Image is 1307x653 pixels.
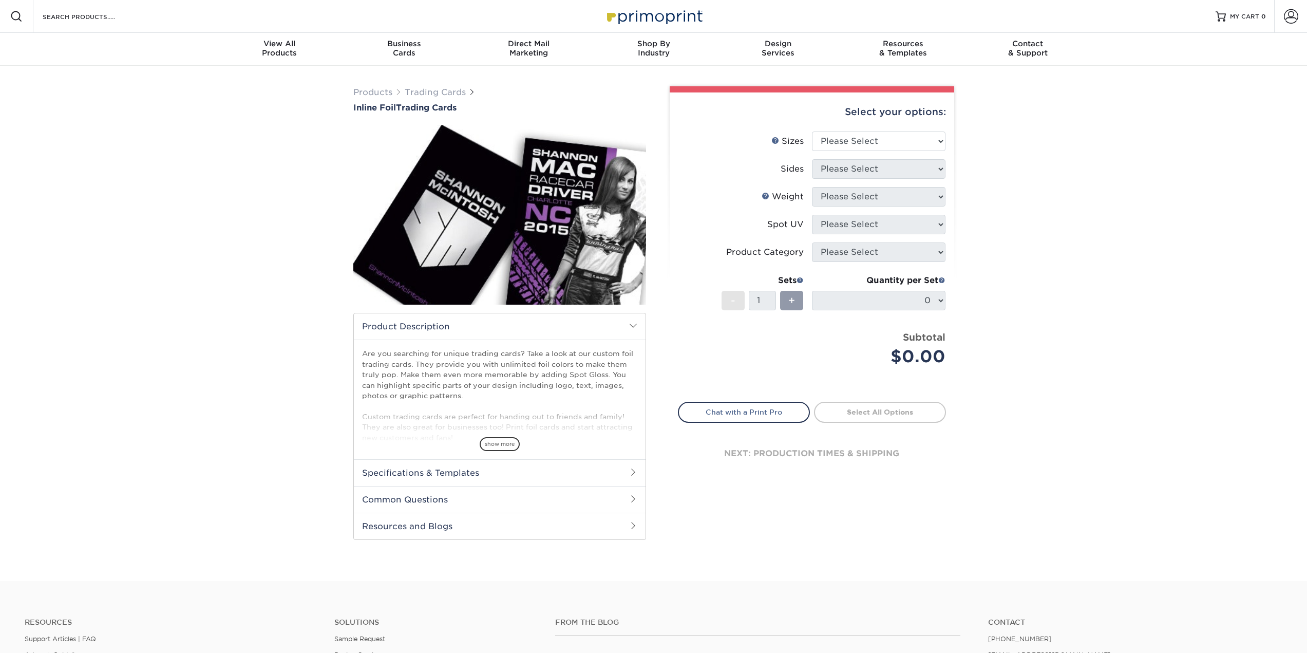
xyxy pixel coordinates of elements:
[722,274,804,287] div: Sets
[25,635,96,643] a: Support Articles | FAQ
[353,103,646,113] a: Inline FoilTrading Cards
[988,635,1052,643] a: [PHONE_NUMBER]
[988,618,1282,627] a: Contact
[814,402,946,422] a: Select All Options
[334,635,385,643] a: Sample Request
[362,348,637,443] p: Are you searching for unique trading cards? Take a look at our custom foil trading cards. They pr...
[217,39,342,48] span: View All
[771,135,804,147] div: Sizes
[353,114,646,316] img: Inline Foil 01
[217,39,342,58] div: Products
[555,618,961,627] h4: From the Blog
[678,423,946,484] div: next: production times & shipping
[767,218,804,231] div: Spot UV
[678,402,810,422] a: Chat with a Print Pro
[466,39,591,58] div: Marketing
[342,39,466,58] div: Cards
[1230,12,1259,21] span: MY CART
[353,103,646,113] h1: Trading Cards
[342,39,466,48] span: Business
[334,618,540,627] h4: Solutions
[354,459,646,486] h2: Specifications & Templates
[602,5,705,27] img: Primoprint
[591,39,716,58] div: Industry
[820,344,945,369] div: $0.00
[480,437,520,451] span: show more
[591,33,716,66] a: Shop ByIndustry
[42,10,142,23] input: SEARCH PRODUCTS.....
[1261,13,1266,20] span: 0
[716,39,841,48] span: Design
[354,313,646,340] h2: Product Description
[841,33,965,66] a: Resources& Templates
[762,191,804,203] div: Weight
[841,39,965,58] div: & Templates
[25,618,319,627] h4: Resources
[342,33,466,66] a: BusinessCards
[788,293,795,308] span: +
[841,39,965,48] span: Resources
[726,246,804,258] div: Product Category
[466,39,591,48] span: Direct Mail
[731,293,735,308] span: -
[354,513,646,539] h2: Resources and Blogs
[716,39,841,58] div: Services
[466,33,591,66] a: Direct MailMarketing
[217,33,342,66] a: View AllProducts
[405,87,466,97] a: Trading Cards
[354,486,646,513] h2: Common Questions
[965,39,1090,48] span: Contact
[353,87,392,97] a: Products
[965,33,1090,66] a: Contact& Support
[716,33,841,66] a: DesignServices
[965,39,1090,58] div: & Support
[591,39,716,48] span: Shop By
[812,274,945,287] div: Quantity per Set
[678,92,946,132] div: Select your options:
[353,103,396,113] span: Inline Foil
[781,163,804,175] div: Sides
[903,331,945,343] strong: Subtotal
